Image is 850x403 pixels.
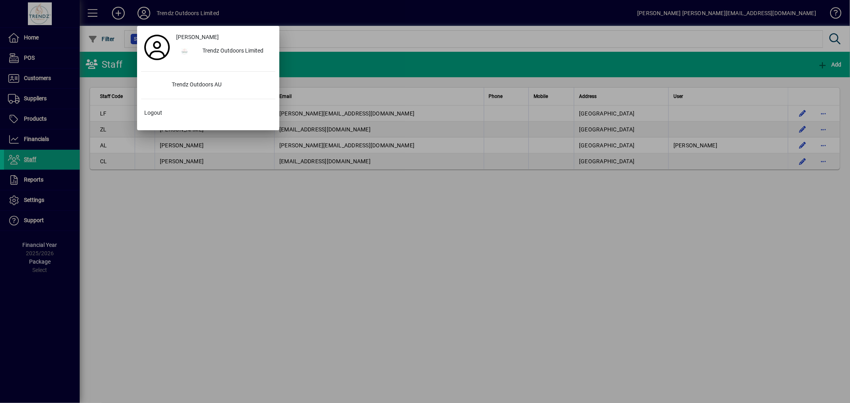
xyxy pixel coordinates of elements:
[141,78,275,92] button: Trendz Outdoors AU
[144,109,162,117] span: Logout
[176,33,219,41] span: [PERSON_NAME]
[166,78,275,92] div: Trendz Outdoors AU
[141,106,275,120] button: Logout
[141,40,173,55] a: Profile
[196,44,275,59] div: Trendz Outdoors Limited
[173,30,275,44] a: [PERSON_NAME]
[173,44,275,59] button: Trendz Outdoors Limited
